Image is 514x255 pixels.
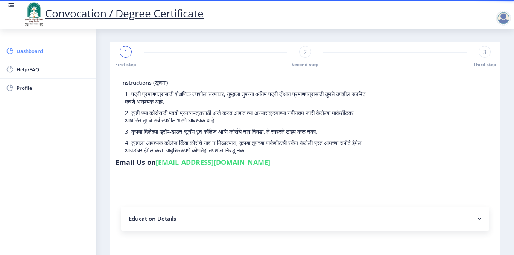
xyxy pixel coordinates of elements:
[292,61,319,68] span: Second step
[17,47,90,56] span: Dashboard
[121,79,168,86] span: Instructions (सूचना)
[473,61,496,68] span: Third step
[125,90,366,105] p: 1. पदवी प्रमाणपत्रासाठी शैक्षणिक तपशील चरणावर, तुम्हाला तुमच्या अंतिम पदवी दीक्षांत प्रमाणपत्रासा...
[116,158,270,167] h6: Email Us on
[124,48,128,56] span: 1
[23,2,45,27] img: logo
[156,158,270,167] a: [EMAIL_ADDRESS][DOMAIN_NAME]
[121,207,489,231] nb-accordion-item-header: Education Details
[483,48,487,56] span: 3
[17,65,90,74] span: Help/FAQ
[23,6,204,20] a: Convocation / Degree Certificate
[125,128,366,135] p: 3. कृपया दिलेल्या ड्रॉप-डाउन सूचीमधून कॉलेज आणि कोर्सचे नाव निवडा. ते स्वहस्ते टाइप करू नका.
[115,61,136,68] span: First step
[125,109,366,124] p: 2. तुम्ही ज्या कोर्ससाठी पदवी प्रमाणपत्रासाठी अर्ज करत आहात त्या अभ्यासक्रमाच्या नवीनतम जारी केले...
[17,83,90,92] span: Profile
[304,48,307,56] span: 2
[125,139,366,154] p: 4. तुम्हाला आवश्यक कॉलेज किंवा कोर्सचे नाव न मिळाल्यास, कृपया तुमच्या मार्कशीटची स्कॅन केलेली प्र...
